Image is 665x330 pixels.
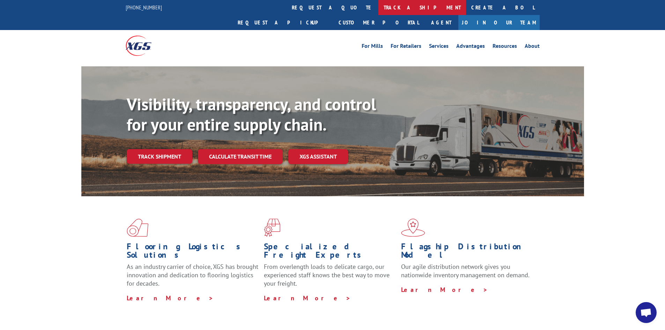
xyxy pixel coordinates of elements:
[127,219,148,237] img: xgs-icon-total-supply-chain-intelligence-red
[264,263,396,294] p: From overlength loads to delicate cargo, our experienced staff knows the best way to move your fr...
[127,93,376,135] b: Visibility, transparency, and control for your entire supply chain.
[198,149,283,164] a: Calculate transit time
[127,294,214,302] a: Learn More >
[288,149,348,164] a: XGS ASSISTANT
[493,43,517,51] a: Resources
[525,43,540,51] a: About
[401,219,425,237] img: xgs-icon-flagship-distribution-model-red
[264,242,396,263] h1: Specialized Freight Experts
[391,43,421,51] a: For Retailers
[401,263,530,279] span: Our agile distribution network gives you nationwide inventory management on demand.
[401,242,533,263] h1: Flagship Distribution Model
[401,286,488,294] a: Learn More >
[424,15,458,30] a: Agent
[264,294,351,302] a: Learn More >
[458,15,540,30] a: Join Our Team
[127,263,258,287] span: As an industry carrier of choice, XGS has brought innovation and dedication to flooring logistics...
[264,219,280,237] img: xgs-icon-focused-on-flooring-red
[456,43,485,51] a: Advantages
[333,15,424,30] a: Customer Portal
[126,4,162,11] a: [PHONE_NUMBER]
[127,242,259,263] h1: Flooring Logistics Solutions
[636,302,657,323] div: Open chat
[232,15,333,30] a: Request a pickup
[127,149,192,164] a: Track shipment
[362,43,383,51] a: For Mills
[429,43,449,51] a: Services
